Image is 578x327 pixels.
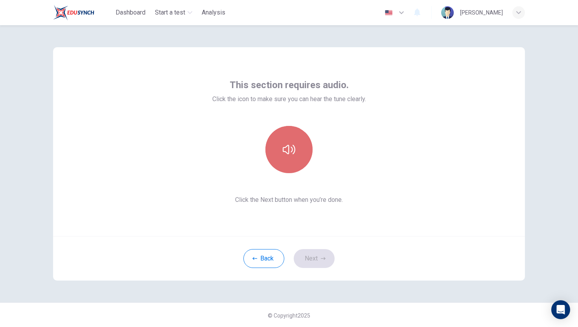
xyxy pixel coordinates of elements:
img: EduSynch logo [53,5,94,20]
button: Start a test [152,6,195,20]
span: Analysis [202,8,225,17]
div: Open Intercom Messenger [551,300,570,319]
button: Back [243,249,284,268]
a: EduSynch logo [53,5,112,20]
span: © Copyright 2025 [268,312,310,319]
div: [PERSON_NAME] [460,8,503,17]
img: en [384,10,394,16]
img: Profile picture [441,6,454,19]
button: Analysis [199,6,228,20]
button: Dashboard [112,6,149,20]
span: Click the icon to make sure you can hear the tune clearly. [212,94,366,104]
span: This section requires audio. [230,79,349,91]
span: Dashboard [116,8,145,17]
span: Start a test [155,8,185,17]
span: Click the Next button when you’re done. [212,195,366,205]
